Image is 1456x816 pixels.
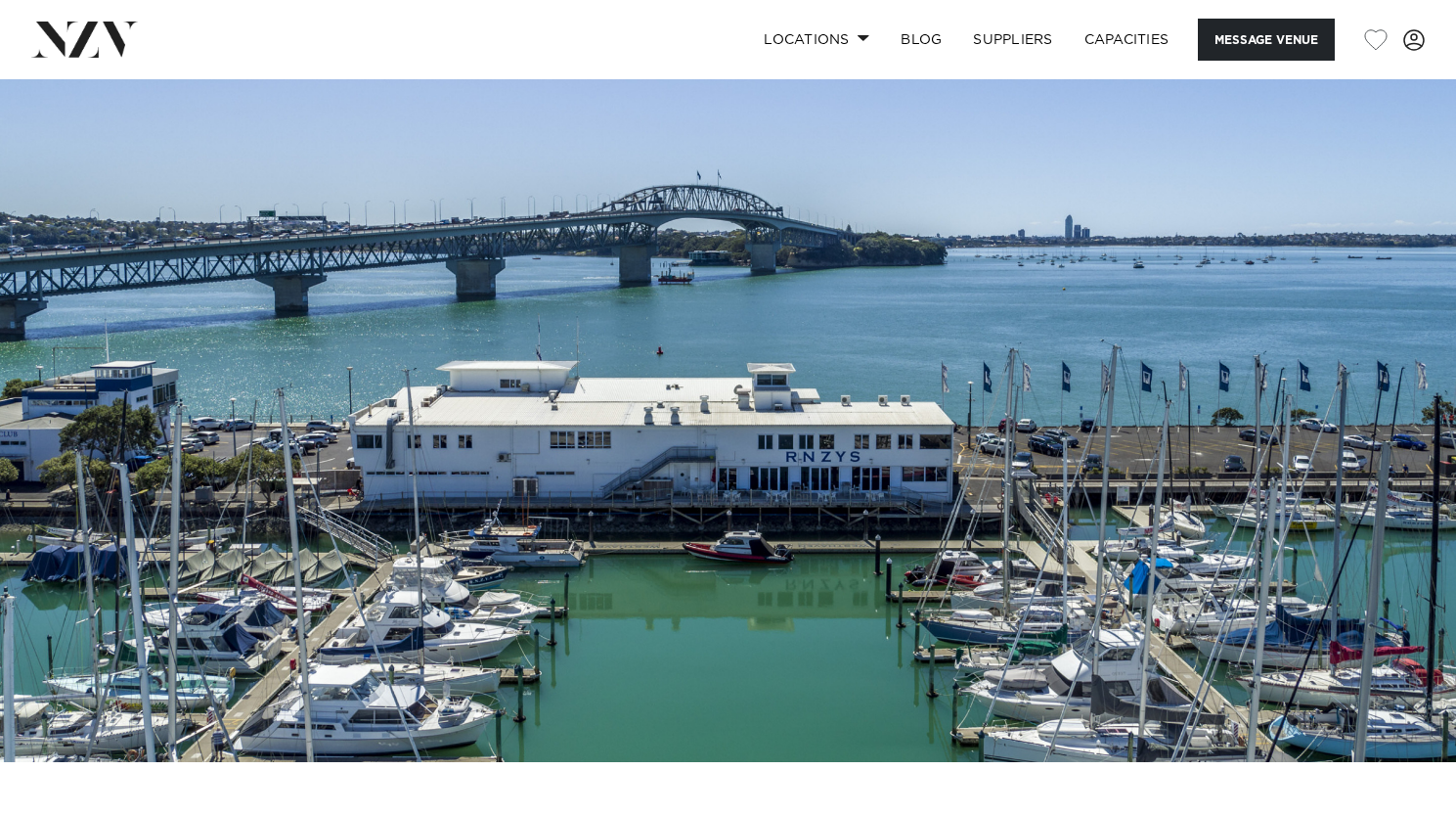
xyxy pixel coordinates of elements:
[748,19,885,61] a: Locations
[1198,19,1335,61] button: Message Venue
[957,19,1068,61] a: SUPPLIERS
[1069,19,1185,61] a: Capacities
[885,19,957,61] a: BLOG
[31,22,138,57] img: nzv-logo.png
